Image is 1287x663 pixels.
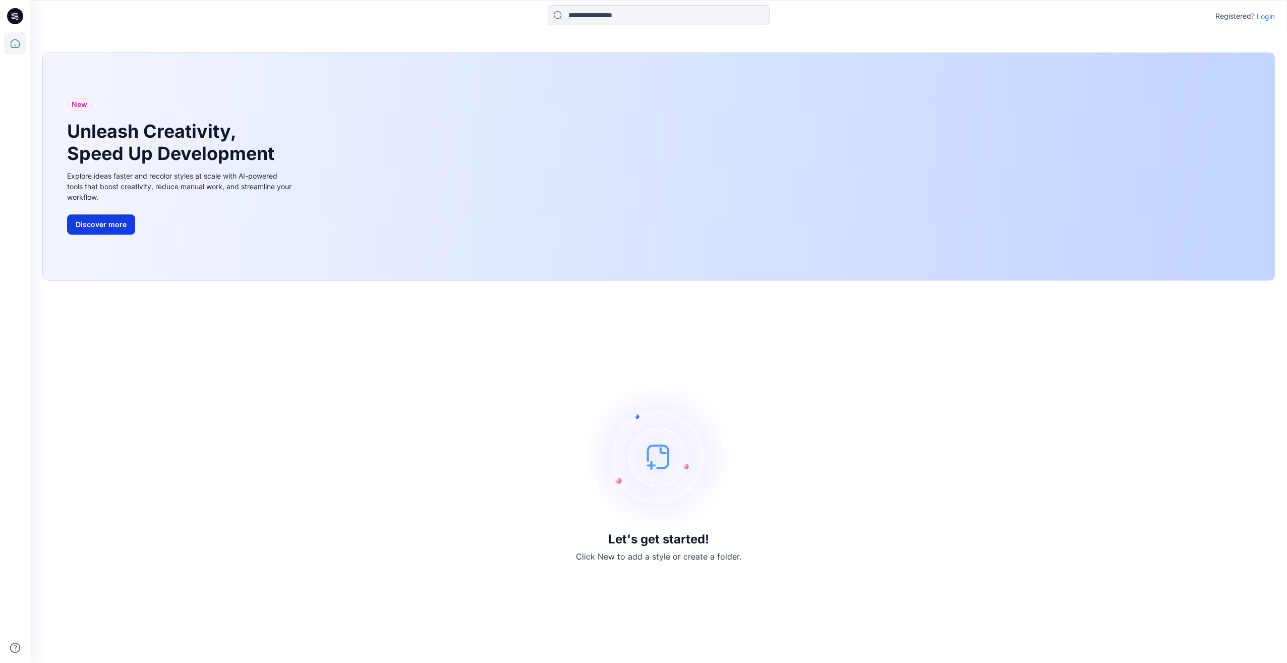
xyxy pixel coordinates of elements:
span: New [72,98,87,111]
button: Discover more [67,214,135,235]
p: Click New to add a style or create a folder. [576,550,741,563]
p: Registered? [1215,10,1255,22]
h3: Let's get started! [608,532,709,546]
img: empty-state-image.svg [583,381,734,532]
a: Discover more [67,214,294,235]
h1: Unleash Creativity, Speed Up Development [67,121,279,164]
div: Explore ideas faster and recolor styles at scale with AI-powered tools that boost creativity, red... [67,171,294,202]
p: Login [1257,11,1275,22]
